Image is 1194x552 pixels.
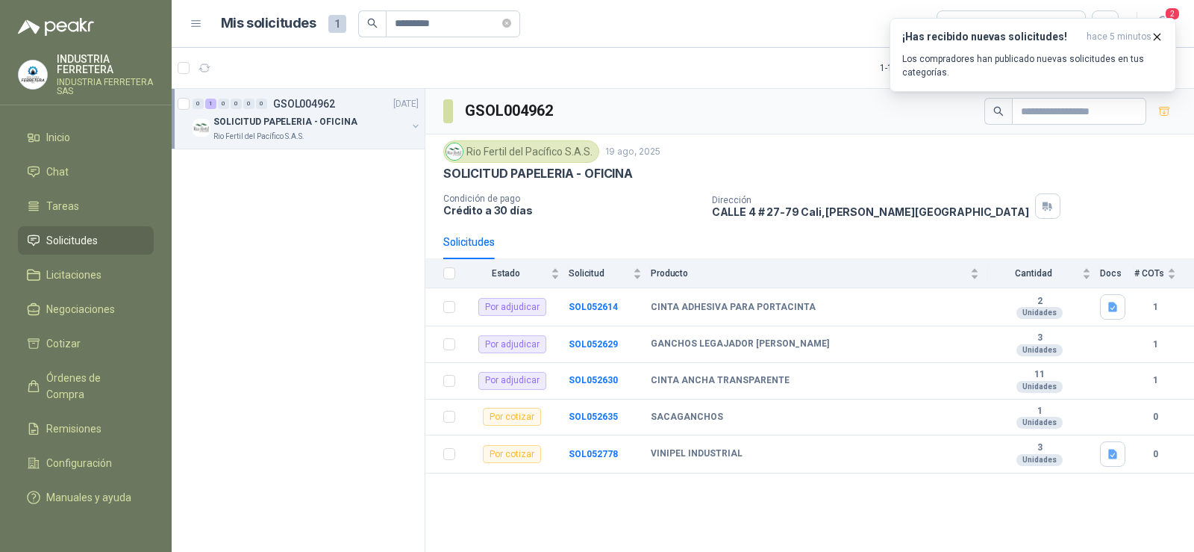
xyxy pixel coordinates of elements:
span: Chat [46,164,69,180]
a: Remisiones [18,415,154,443]
div: 0 [256,99,267,109]
div: Por adjudicar [478,335,546,353]
div: 0 [193,99,204,109]
div: Unidades [1016,381,1063,393]
img: Company Logo [19,61,47,89]
h3: GSOL004962 [465,99,555,123]
div: Todas [946,16,978,32]
th: Docs [1100,259,1134,288]
th: Producto [651,259,988,288]
a: SOL052635 [569,412,618,422]
div: Por adjudicar [478,372,546,390]
span: Cantidad [988,268,1079,279]
a: Órdenes de Compra [18,364,154,409]
p: Rio Fertil del Pacífico S.A.S. [213,131,304,143]
b: SACAGANCHOS [651,412,723,424]
p: [DATE] [393,97,419,111]
div: Unidades [1016,417,1063,429]
p: Los compradores han publicado nuevas solicitudes en tus categorías. [902,52,1163,79]
span: # COTs [1134,268,1164,279]
th: Cantidad [988,259,1100,288]
span: Solicitud [569,268,630,279]
div: Por cotizar [483,408,541,426]
h3: ¡Has recibido nuevas solicitudes! [902,31,1081,43]
span: 2 [1164,7,1181,21]
b: 11 [988,369,1091,381]
span: close-circle [502,19,511,28]
b: 3 [988,442,1091,454]
th: Estado [464,259,569,288]
span: Manuales y ayuda [46,489,131,506]
a: SOL052614 [569,302,618,312]
a: SOL052778 [569,449,618,459]
b: 0 [1134,447,1176,462]
span: Estado [464,268,548,279]
th: Solicitud [569,259,651,288]
th: # COTs [1134,259,1194,288]
p: SOLICITUD PAPELERIA - OFICINA [213,115,357,129]
p: CALLE 4 # 27-79 Cali , [PERSON_NAME][GEOGRAPHIC_DATA] [712,205,1029,218]
p: GSOL004962 [273,99,335,109]
p: Crédito a 30 días [443,204,700,217]
a: SOL052629 [569,339,618,350]
div: Unidades [1016,454,1063,466]
div: 1 [205,99,216,109]
button: 2 [1149,10,1176,37]
b: 1 [1134,300,1176,314]
span: Configuración [46,455,112,471]
span: Remisiones [46,421,101,437]
b: CINTA ADHESIVA PARA PORTACINTA [651,302,816,314]
h1: Mis solicitudes [221,13,316,34]
div: 0 [218,99,229,109]
div: Solicitudes [443,234,495,250]
a: SOL052630 [569,375,618,385]
p: INDUSTRIA FERRETERA [57,54,154,75]
img: Company Logo [193,119,210,137]
b: 3 [988,332,1091,344]
p: Condición de pago [443,193,700,204]
a: Inicio [18,123,154,152]
b: VINIPEL INDUSTRIAL [651,448,743,460]
span: Órdenes de Compra [46,370,140,403]
div: 0 [231,99,242,109]
p: SOLICITUD PAPELERIA - OFICINA [443,166,633,182]
span: hace 5 minutos [1087,31,1151,43]
a: Solicitudes [18,226,154,255]
b: 1 [1134,373,1176,388]
a: Licitaciones [18,261,154,289]
img: Logo peakr [18,18,94,36]
img: Company Logo [446,143,463,160]
b: 1 [1134,338,1176,352]
span: Producto [651,268,967,279]
span: search [367,18,378,28]
b: GANCHOS LEGAJADOR [PERSON_NAME] [651,338,829,350]
div: Unidades [1016,307,1063,319]
div: Por adjudicar [478,298,546,316]
div: Unidades [1016,344,1063,356]
span: Cotizar [46,335,81,352]
a: Negociaciones [18,295,154,323]
div: Por cotizar [483,445,541,463]
span: Inicio [46,129,70,146]
b: 2 [988,296,1091,308]
b: 0 [1134,410,1176,424]
p: Dirección [712,195,1029,205]
b: CINTA ANCHA TRANSPARENTE [651,375,790,387]
span: Negociaciones [46,301,115,317]
span: Solicitudes [46,232,98,249]
span: search [993,106,1004,117]
p: 19 ago, 2025 [605,145,660,159]
a: Configuración [18,449,154,477]
a: Tareas [18,192,154,220]
button: ¡Has recibido nuevas solicitudes!hace 5 minutos Los compradores han publicado nuevas solicitudes ... [890,18,1176,92]
a: Manuales y ayuda [18,483,154,512]
b: 1 [988,406,1091,418]
a: Chat [18,158,154,186]
div: 1 - 1 de 1 [880,56,956,80]
span: Tareas [46,198,79,214]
